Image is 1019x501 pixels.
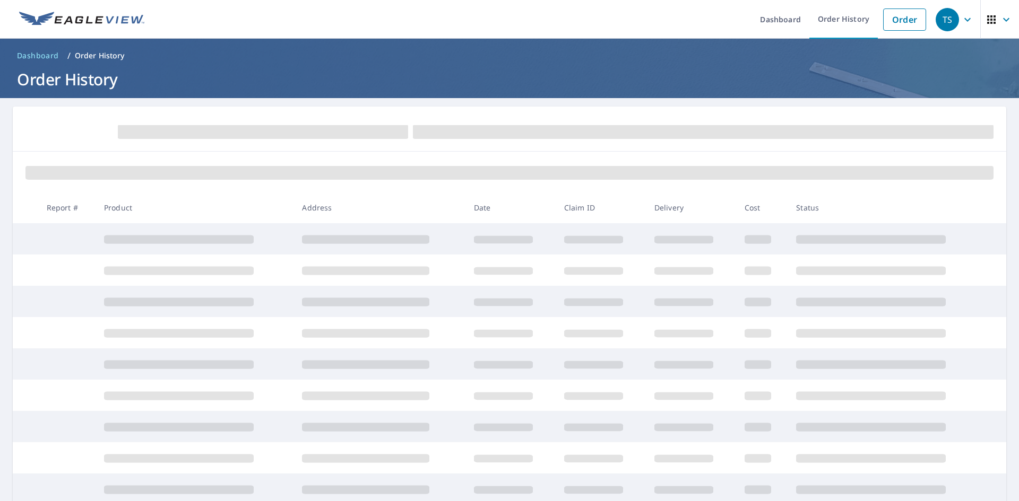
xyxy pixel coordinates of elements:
img: EV Logo [19,12,144,28]
th: Claim ID [556,192,646,223]
div: TS [936,8,959,31]
h1: Order History [13,68,1006,90]
span: Dashboard [17,50,59,61]
th: Date [465,192,556,223]
th: Delivery [646,192,736,223]
a: Dashboard [13,47,63,64]
li: / [67,49,71,62]
a: Order [883,8,926,31]
nav: breadcrumb [13,47,1006,64]
th: Report # [38,192,96,223]
th: Address [293,192,465,223]
th: Status [788,192,986,223]
th: Product [96,192,293,223]
th: Cost [736,192,788,223]
p: Order History [75,50,125,61]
